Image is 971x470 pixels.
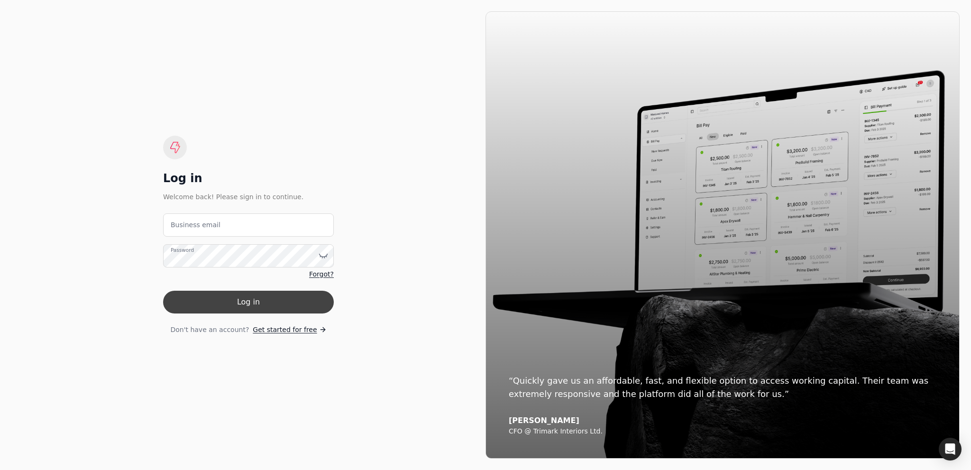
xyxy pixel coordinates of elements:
div: CFO @ Trimark Interiors Ltd. [509,427,936,436]
label: Password [171,246,194,254]
div: Log in [163,171,334,186]
div: [PERSON_NAME] [509,416,936,425]
span: Don't have an account? [170,325,249,335]
div: Open Intercom Messenger [939,438,962,461]
span: Get started for free [253,325,317,335]
a: Forgot? [309,269,334,279]
div: Welcome back! Please sign in to continue. [163,192,334,202]
label: Business email [171,220,220,230]
a: Get started for free [253,325,326,335]
div: “Quickly gave us an affordable, fast, and flexible option to access working capital. Their team w... [509,374,936,401]
button: Log in [163,291,334,313]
